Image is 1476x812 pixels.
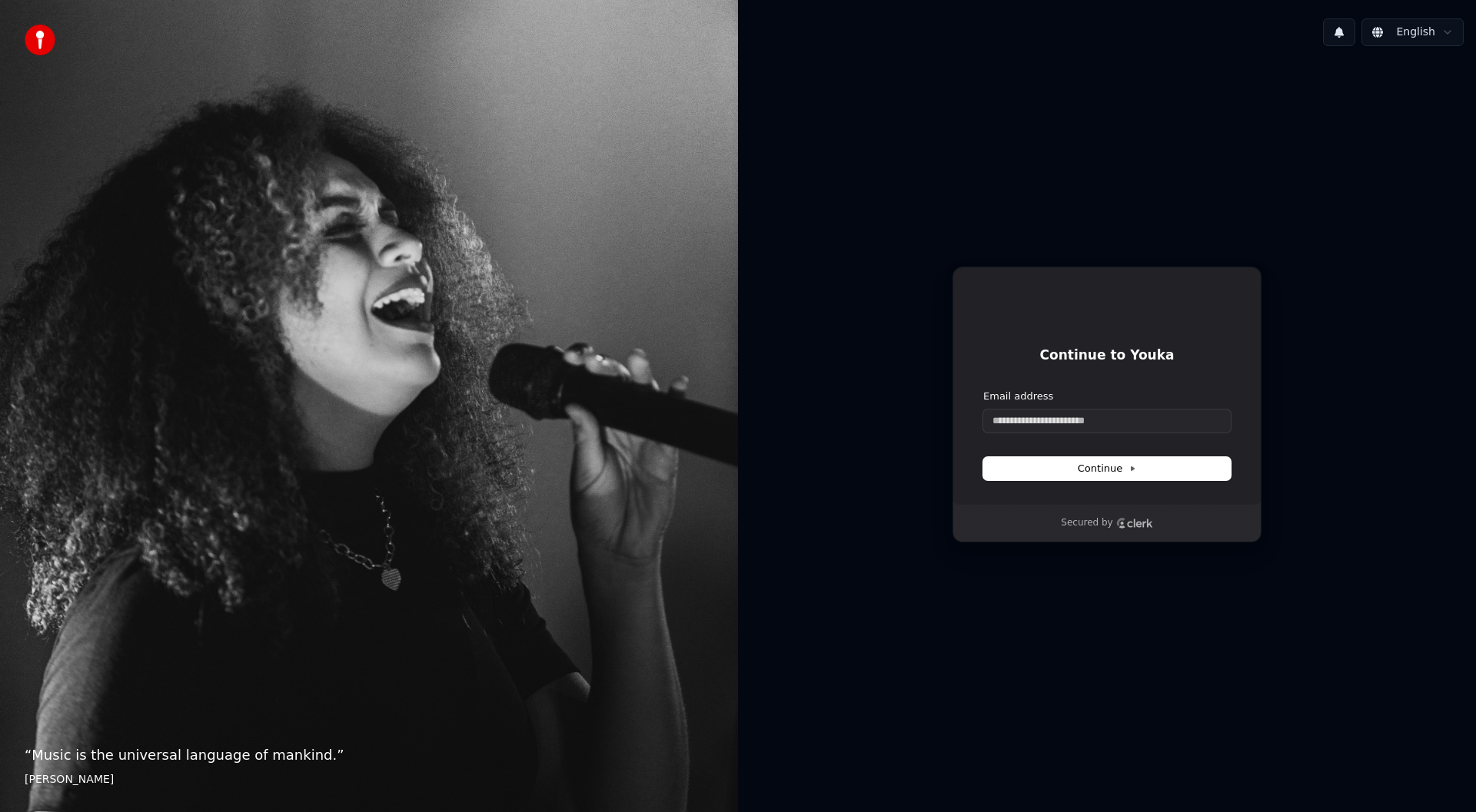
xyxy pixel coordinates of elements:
[25,772,713,787] footer: [PERSON_NAME]
[25,744,713,766] p: “ Music is the universal language of mankind. ”
[25,25,55,55] img: youka
[1116,518,1153,529] a: Clerk logo
[983,389,1053,403] label: Email address
[1061,517,1112,529] p: Secured by
[983,457,1231,480] button: Continue
[1078,462,1136,476] span: Continue
[983,346,1231,365] h1: Continue to Youka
